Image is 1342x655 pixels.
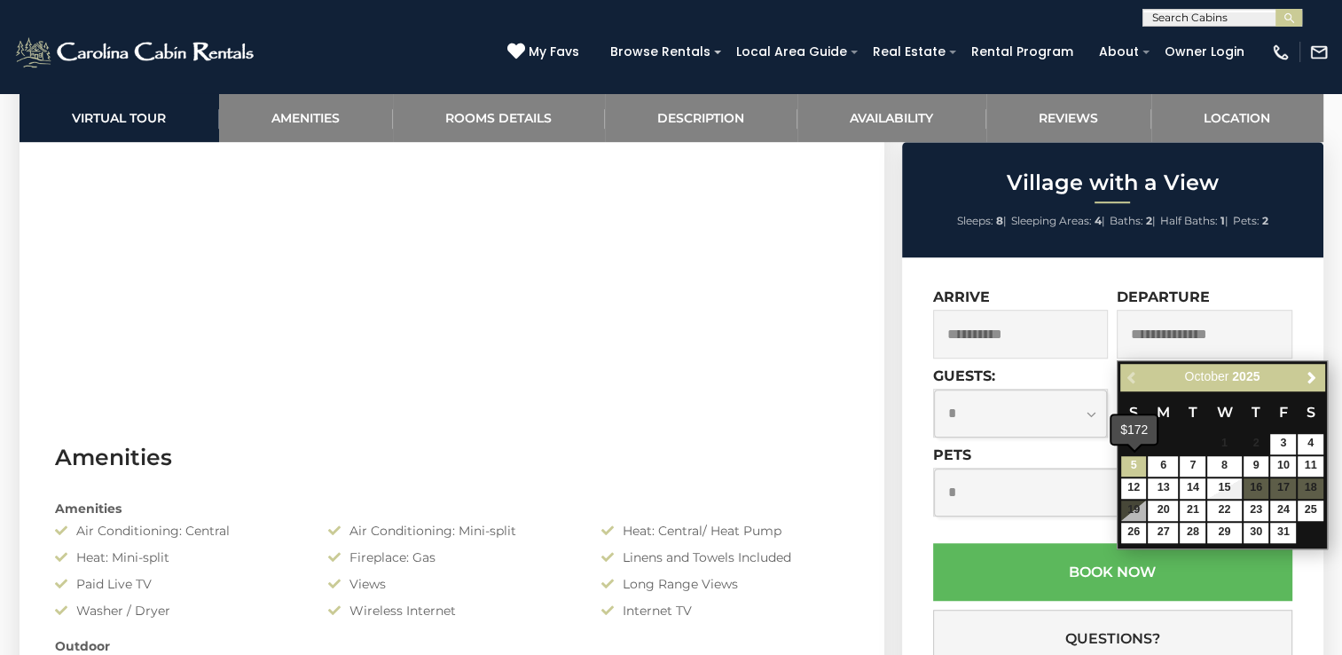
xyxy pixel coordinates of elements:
[1148,456,1178,477] a: 6
[1160,209,1228,233] li: |
[1129,404,1138,421] span: Sunday
[1270,523,1296,543] a: 31
[20,93,219,142] a: Virtual Tour
[1300,367,1322,389] a: Next
[588,575,861,593] div: Long Range Views
[1232,369,1260,383] span: 2025
[1304,370,1318,384] span: Next
[1271,43,1291,62] img: phone-regular-white.png
[1207,478,1241,499] a: 15
[1298,501,1323,521] a: 25
[1121,456,1147,477] a: 5
[42,548,315,566] div: Heat: Mini-split
[1148,501,1178,521] a: 20
[1244,523,1269,543] a: 30
[1146,214,1152,227] strong: 2
[1309,43,1329,62] img: mail-regular-white.png
[1180,523,1205,543] a: 28
[1160,214,1218,227] span: Half Baths:
[1244,456,1269,477] a: 9
[13,35,259,70] img: White-1-2.png
[1262,214,1268,227] strong: 2
[933,543,1292,601] button: Book Now
[1184,369,1228,383] span: October
[1270,434,1296,454] a: 3
[42,500,862,517] div: Amenities
[933,288,990,305] label: Arrive
[42,522,315,540] div: Air Conditioning: Central
[1110,214,1143,227] span: Baths:
[1151,93,1323,142] a: Location
[1157,404,1170,421] span: Monday
[1148,478,1178,499] a: 13
[42,575,315,593] div: Paid Live TV
[1180,456,1205,477] a: 7
[1298,456,1323,477] a: 11
[797,93,986,142] a: Availability
[864,38,954,66] a: Real Estate
[986,93,1151,142] a: Reviews
[1110,209,1156,233] li: |
[529,43,579,61] span: My Favs
[605,93,797,142] a: Description
[1244,501,1269,521] a: 23
[1270,501,1296,521] a: 24
[1090,38,1148,66] a: About
[1180,501,1205,521] a: 21
[1095,214,1102,227] strong: 4
[906,171,1319,194] h2: Village with a View
[393,93,605,142] a: Rooms Details
[933,367,995,384] label: Guests:
[1207,434,1241,454] span: 1
[996,214,1003,227] strong: 8
[1207,456,1241,477] a: 8
[588,548,861,566] div: Linens and Towels Included
[1252,404,1260,421] span: Thursday
[601,38,719,66] a: Browse Rentals
[42,637,862,655] div: Outdoor
[1180,478,1205,499] a: 14
[219,93,393,142] a: Amenities
[1279,404,1288,421] span: Friday
[1220,214,1225,227] strong: 1
[55,442,849,473] h3: Amenities
[315,575,588,593] div: Views
[1298,434,1323,454] a: 4
[1270,456,1296,477] a: 10
[957,214,993,227] span: Sleeps:
[962,38,1082,66] a: Rental Program
[933,446,971,463] label: Pets
[1117,288,1210,305] label: Departure
[1233,214,1260,227] span: Pets:
[588,522,861,540] div: Heat: Central/ Heat Pump
[1011,209,1105,233] li: |
[1111,415,1157,444] div: $172
[588,602,861,619] div: Internet TV
[1121,478,1147,499] a: 12
[315,602,588,619] div: Wireless Internet
[1148,523,1178,543] a: 27
[957,209,1007,233] li: |
[1189,404,1197,421] span: Tuesday
[315,548,588,566] div: Fireplace: Gas
[42,602,315,619] div: Washer / Dryer
[1011,214,1092,227] span: Sleeping Areas:
[727,38,856,66] a: Local Area Guide
[1307,404,1315,421] span: Saturday
[1216,404,1232,421] span: Wednesday
[1207,523,1241,543] a: 29
[1121,523,1147,543] a: 26
[315,522,588,540] div: Air Conditioning: Mini-split
[1207,501,1241,521] a: 22
[507,43,584,62] a: My Favs
[1156,38,1253,66] a: Owner Login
